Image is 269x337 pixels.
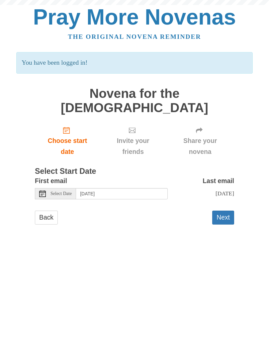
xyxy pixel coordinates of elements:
[68,33,201,40] a: The original novena reminder
[16,52,252,74] p: You have been logged in!
[35,175,67,186] label: First email
[42,135,93,157] span: Choose start date
[35,87,234,115] h1: Novena for the [DEMOGRAPHIC_DATA]
[33,5,236,29] a: Pray More Novenas
[212,211,234,224] button: Next
[35,167,234,176] h3: Select Start Date
[35,211,58,224] a: Back
[173,135,227,157] span: Share your novena
[50,191,72,196] span: Select Date
[100,121,166,161] div: Click "Next" to confirm your start date first.
[216,190,234,197] span: [DATE]
[35,121,100,161] a: Choose start date
[203,175,234,186] label: Last email
[107,135,159,157] span: Invite your friends
[166,121,234,161] div: Click "Next" to confirm your start date first.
